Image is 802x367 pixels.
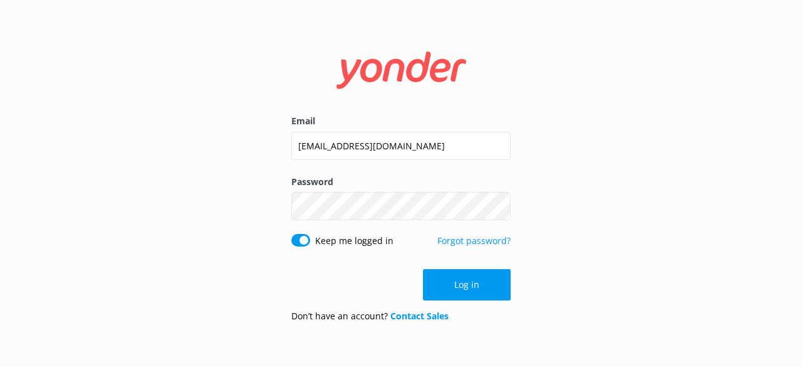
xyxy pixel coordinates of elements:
[291,309,449,323] p: Don’t have an account?
[291,175,511,189] label: Password
[291,132,511,160] input: user@emailaddress.com
[486,194,511,219] button: Show password
[437,235,511,247] a: Forgot password?
[315,234,393,248] label: Keep me logged in
[291,114,511,128] label: Email
[423,269,511,301] button: Log in
[390,310,449,322] a: Contact Sales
